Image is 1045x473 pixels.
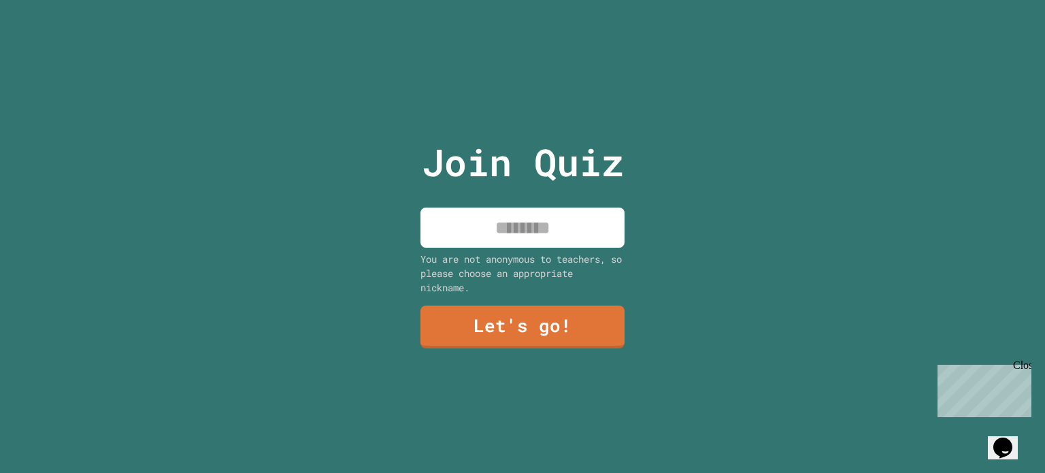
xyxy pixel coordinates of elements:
p: Join Quiz [422,134,624,191]
div: Chat with us now!Close [5,5,94,86]
iframe: chat widget [988,419,1031,459]
a: Let's go! [420,306,625,348]
iframe: chat widget [932,359,1031,417]
div: You are not anonymous to teachers, so please choose an appropriate nickname. [420,252,625,295]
